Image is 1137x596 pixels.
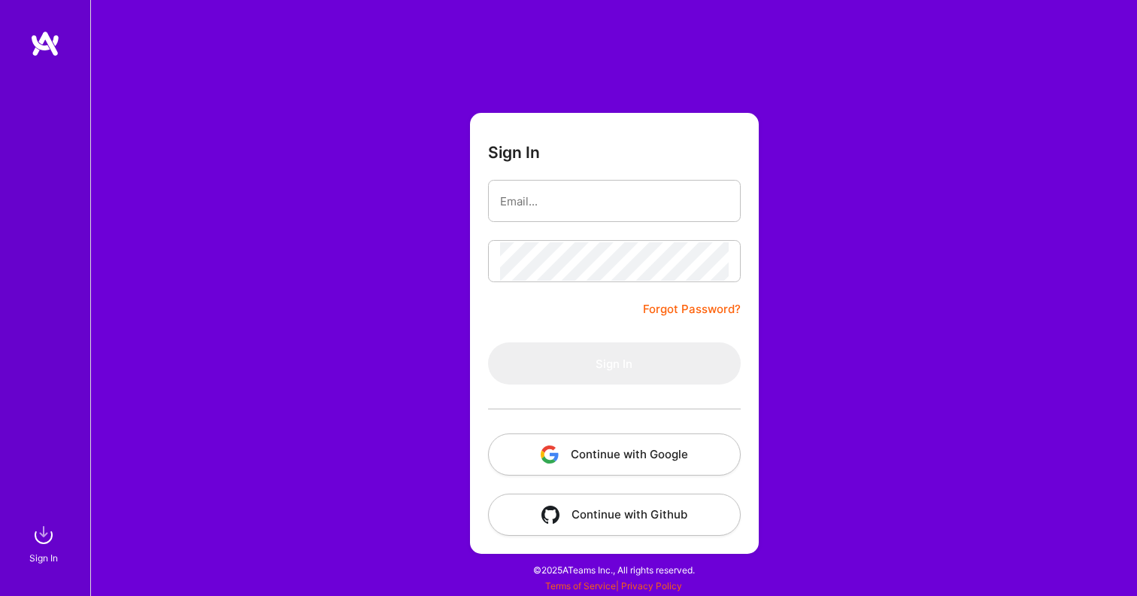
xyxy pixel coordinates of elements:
[545,580,616,591] a: Terms of Service
[545,580,682,591] span: |
[32,520,59,566] a: sign inSign In
[488,494,741,536] button: Continue with Github
[500,182,729,220] input: Email...
[29,520,59,550] img: sign in
[541,445,559,464] img: icon
[30,30,60,57] img: logo
[488,433,741,476] button: Continue with Google
[621,580,682,591] a: Privacy Policy
[90,551,1137,588] div: © 2025 ATeams Inc., All rights reserved.
[643,300,741,318] a: Forgot Password?
[488,143,540,162] h3: Sign In
[488,342,741,385] button: Sign In
[29,550,58,566] div: Sign In
[541,506,559,524] img: icon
